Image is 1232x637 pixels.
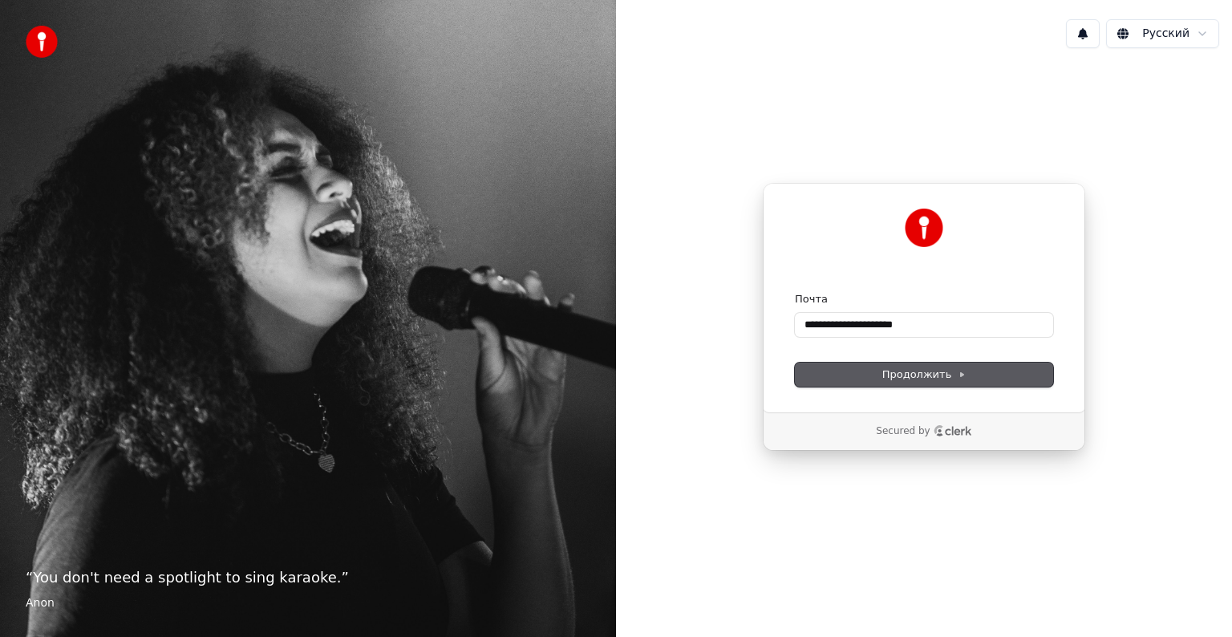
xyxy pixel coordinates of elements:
img: Youka [905,209,943,247]
span: Продолжить [882,367,967,382]
p: Secured by [876,425,930,438]
p: “ You don't need a spotlight to sing karaoke. ” [26,566,590,589]
a: Clerk logo [934,425,972,436]
img: youka [26,26,58,58]
button: Продолжить [795,363,1053,387]
footer: Anon [26,595,590,611]
label: Почта [795,292,828,306]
